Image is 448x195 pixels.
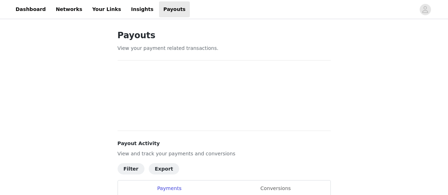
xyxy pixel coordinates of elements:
p: View your payment related transactions. [118,45,331,52]
a: Your Links [88,1,125,17]
a: Insights [127,1,158,17]
h4: Payout Activity [118,140,331,147]
div: avatar [422,4,429,15]
button: Filter [118,163,144,174]
h1: Payouts [118,29,331,42]
a: Dashboard [11,1,50,17]
button: Export [149,163,179,174]
a: Payouts [159,1,190,17]
p: View and track your payments and conversions [118,150,331,157]
a: Networks [51,1,86,17]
